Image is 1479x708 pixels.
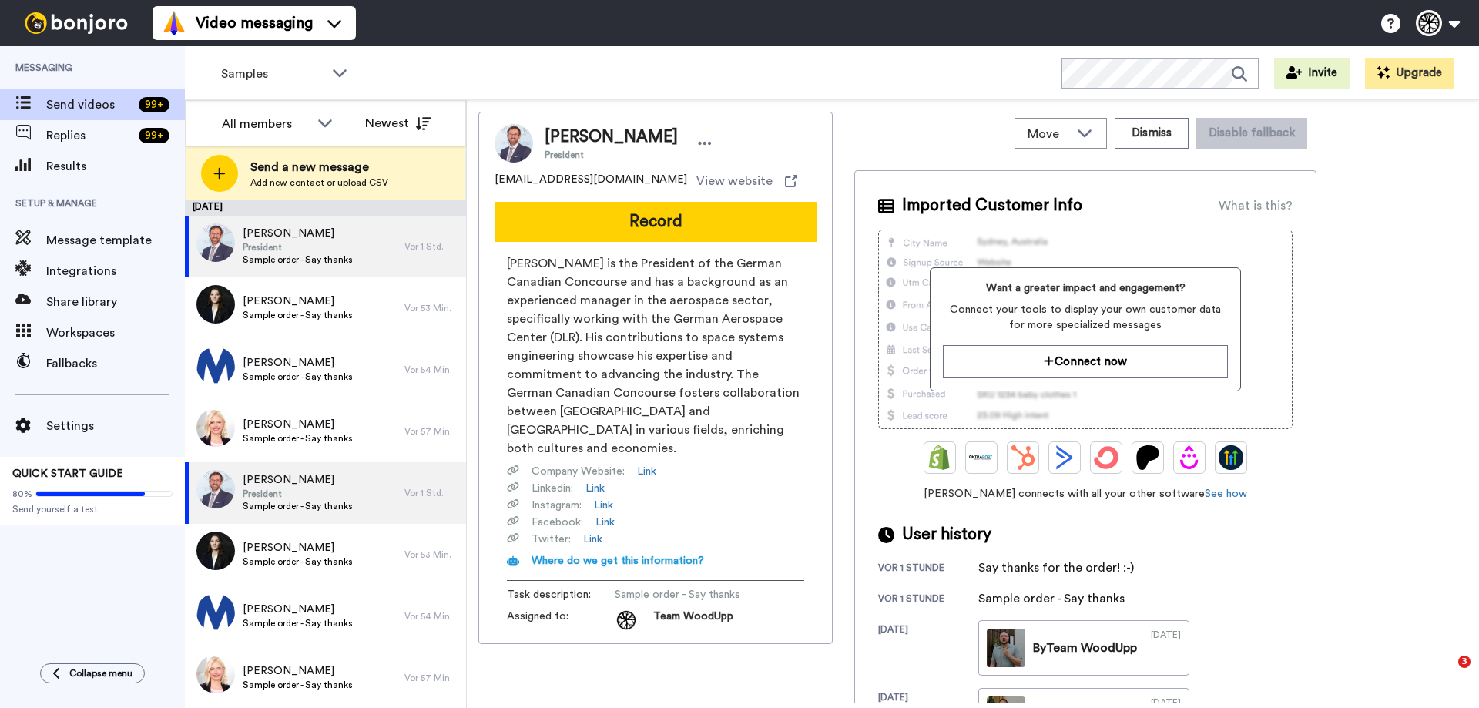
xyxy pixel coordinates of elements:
a: View website [696,172,797,190]
button: Record [495,202,817,242]
div: Vor 1 Std. [404,487,458,499]
div: Vor 53 Min. [404,302,458,314]
img: Hubspot [1011,445,1035,470]
img: Patreon [1135,445,1160,470]
span: Move [1028,125,1069,143]
img: Ontraport [969,445,994,470]
span: Sample order - Say thanks [243,309,353,321]
div: vor 1 Stunde [878,592,978,608]
div: 99 + [139,128,169,143]
div: Say thanks for the order! :-) [978,559,1134,577]
img: 478b0ee2-7514-4e9b-a725-6b6c0463d557.jpg [196,223,235,262]
span: Connect your tools to display your own customer data for more specialized messages [943,302,1227,333]
div: [DATE] [1151,629,1181,667]
span: Assigned to: [507,609,615,632]
span: Sample order - Say thanks [615,587,761,602]
div: Vor 53 Min. [404,549,458,561]
div: Vor 54 Min. [404,364,458,376]
span: Company Website : [532,464,625,479]
a: See how [1205,488,1247,499]
img: 0d1c0391-d426-4296-86b4-fca90760faf4-thumb.jpg [987,629,1025,667]
span: Workspaces [46,324,185,342]
span: President [243,241,353,253]
span: Integrations [46,262,185,280]
span: Share library [46,293,185,311]
span: [PERSON_NAME] [243,472,353,488]
a: Link [637,464,656,479]
span: Sample order - Say thanks [243,371,353,383]
a: Link [595,515,615,530]
span: Results [46,157,185,176]
div: All members [222,115,310,133]
span: Video messaging [196,12,313,34]
img: d9b75ac7-a0dc-483f-b7f4-9fcc79a4fa72.jpg [196,285,235,324]
div: Vor 57 Min. [404,672,458,684]
span: [PERSON_NAME] [243,417,353,432]
span: Send yourself a test [12,503,173,515]
button: Collapse menu [40,663,145,683]
img: ConvertKit [1094,445,1118,470]
span: [PERSON_NAME] [243,663,353,679]
a: Link [594,498,613,513]
div: [DATE] [878,623,978,676]
img: 50627dcc-e1a3-47cd-b935-d7431f2d4cdc.jpg [196,408,235,447]
span: [PERSON_NAME] [243,602,353,617]
iframe: Intercom live chat [1427,656,1464,693]
span: Facebook : [532,515,583,530]
span: 3 [1458,656,1471,668]
span: President [545,149,678,161]
div: Vor 57 Min. [404,425,458,438]
span: Linkedin : [532,481,573,496]
img: 7f0ca086-d77d-4a6c-a0dc-0d316908d6e3.png [196,593,235,632]
span: View website [696,172,773,190]
button: Dismiss [1115,118,1189,149]
span: Fallbacks [46,354,185,373]
span: Task description : [507,587,615,602]
img: 14476569-b8bd-44a0-9b35-bd1336bd6286-1620733706.jpg [615,609,638,632]
span: User history [902,523,991,546]
div: Sample order - Say thanks [978,589,1125,608]
div: What is this? [1219,196,1293,215]
span: Collapse menu [69,667,132,679]
button: Invite [1274,58,1350,89]
div: By Team WoodUpp [1033,639,1137,657]
span: Team WoodUpp [653,609,733,632]
span: Sample order - Say thanks [243,253,353,266]
span: Sample order - Say thanks [243,555,353,568]
span: Sample order - Say thanks [243,679,353,691]
span: Imported Customer Info [902,194,1082,217]
span: Sample order - Say thanks [243,432,353,445]
img: vm-color.svg [162,11,186,35]
span: [EMAIL_ADDRESS][DOMAIN_NAME] [495,172,687,190]
button: Disable fallback [1196,118,1307,149]
span: Replies [46,126,132,145]
img: 7f0ca086-d77d-4a6c-a0dc-0d316908d6e3.png [196,347,235,385]
span: Twitter : [532,532,571,547]
img: Shopify [927,445,952,470]
div: 99 + [139,97,169,112]
span: [PERSON_NAME] is the President of the German Canadian Concourse and has a background as an experi... [507,254,804,458]
div: [DATE] [185,200,466,216]
span: Sample order - Say thanks [243,617,353,629]
span: 80% [12,488,32,500]
span: Where do we get this information? [532,555,704,566]
span: [PERSON_NAME] [243,540,353,555]
a: Link [583,532,602,547]
button: Connect now [943,345,1227,378]
span: [PERSON_NAME] [243,294,353,309]
img: ActiveCampaign [1052,445,1077,470]
span: [PERSON_NAME] [545,126,678,149]
span: QUICK START GUIDE [12,468,123,479]
img: d9b75ac7-a0dc-483f-b7f4-9fcc79a4fa72.jpg [196,532,235,570]
span: Settings [46,417,185,435]
img: Drip [1177,445,1202,470]
div: Vor 54 Min. [404,610,458,622]
span: Message template [46,231,185,250]
a: ByTeam WoodUpp[DATE] [978,620,1189,676]
button: Upgrade [1365,58,1454,89]
span: President [243,488,353,500]
span: Sample order - Say thanks [243,500,353,512]
span: Want a greater impact and engagement? [943,280,1227,296]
